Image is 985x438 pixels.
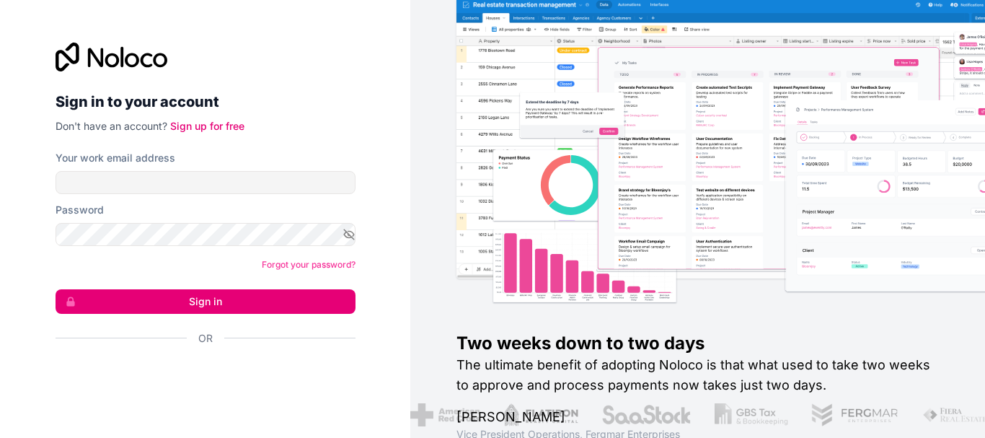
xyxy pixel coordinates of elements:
a: Forgot your password? [262,259,355,270]
input: Email address [56,171,355,194]
span: Don't have an account? [56,120,167,132]
h1: [PERSON_NAME] [456,407,939,427]
img: /assets/american-red-cross-BAupjrZR.png [408,403,478,426]
button: Sign in [56,289,355,314]
label: Password [56,203,104,217]
input: Password [56,223,355,246]
a: Sign up for free [170,120,244,132]
label: Your work email address [56,151,175,165]
span: Or [198,331,213,346]
h2: The ultimate benefit of adopting Noloco is that what used to take two weeks to approve and proces... [456,355,939,395]
h2: Sign in to your account [56,89,355,115]
h1: Two weeks down to two days [456,332,939,355]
